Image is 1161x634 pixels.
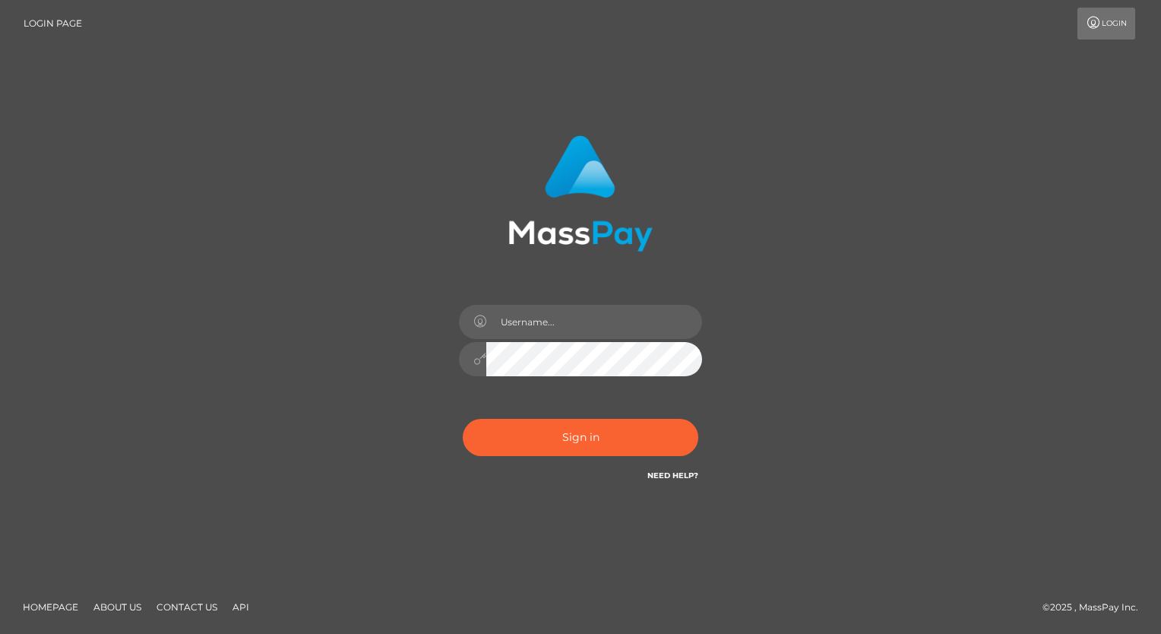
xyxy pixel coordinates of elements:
a: Homepage [17,595,84,619]
input: Username... [486,305,702,339]
a: Contact Us [150,595,223,619]
div: © 2025 , MassPay Inc. [1042,599,1150,616]
button: Sign in [463,419,698,456]
a: About Us [87,595,147,619]
img: MassPay Login [508,135,653,252]
a: Login Page [24,8,82,40]
a: Need Help? [647,471,698,480]
a: Login [1077,8,1135,40]
a: API [226,595,255,619]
